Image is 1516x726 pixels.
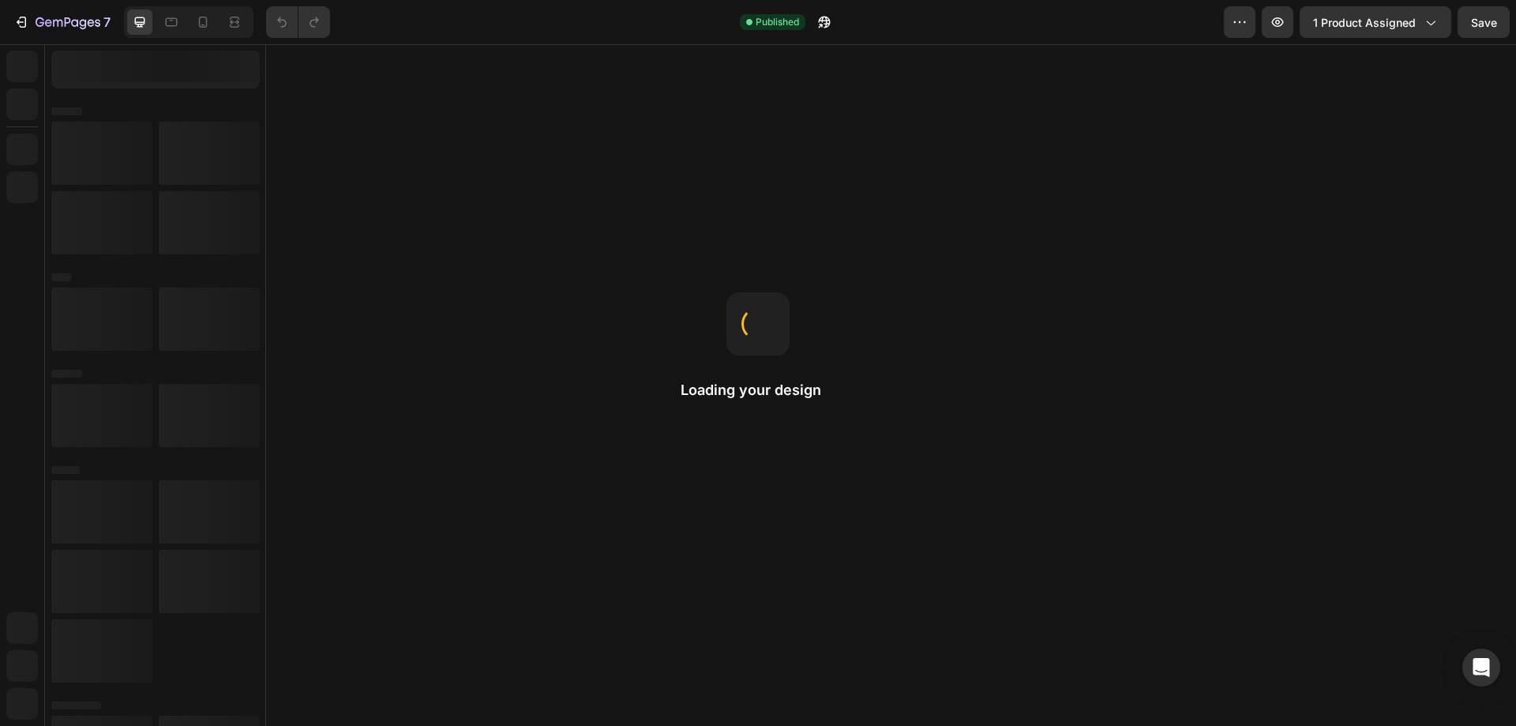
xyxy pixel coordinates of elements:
[756,15,799,29] span: Published
[1300,6,1451,38] button: 1 product assigned
[1471,16,1497,29] span: Save
[103,13,111,32] p: 7
[1313,14,1416,31] span: 1 product assigned
[266,6,330,38] div: Undo/Redo
[681,381,835,400] h2: Loading your design
[1458,6,1510,38] button: Save
[6,6,118,38] button: 7
[1462,649,1500,687] div: Open Intercom Messenger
